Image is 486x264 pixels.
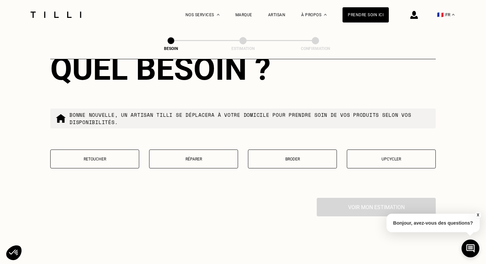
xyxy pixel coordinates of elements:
p: Bonne nouvelle, un artisan tilli se déplacera à votre domicile pour prendre soin de vos produits ... [69,111,430,126]
p: Upcycler [350,157,432,161]
p: Bonjour, avez-vous des questions? [386,214,480,232]
div: Quel besoin ? [50,50,436,87]
button: Réparer [149,150,238,168]
span: 🇫🇷 [437,12,444,18]
img: menu déroulant [452,14,455,16]
img: icône connexion [410,11,418,19]
img: commande à domicile [56,113,66,124]
div: Besoin [138,46,204,51]
div: Confirmation [282,46,348,51]
button: Upcycler [347,150,436,168]
img: Menu déroulant à propos [324,14,327,16]
p: Retoucher [54,157,136,161]
button: Broder [248,150,337,168]
p: Réparer [153,157,234,161]
button: X [474,211,481,219]
p: Broder [252,157,333,161]
button: Retoucher [50,150,139,168]
img: Menu déroulant [217,14,220,16]
a: Artisan [268,13,286,17]
img: Logo du service de couturière Tilli [28,12,84,18]
a: Marque [235,13,252,17]
a: Prendre soin ici [343,7,389,22]
div: Estimation [210,46,276,51]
